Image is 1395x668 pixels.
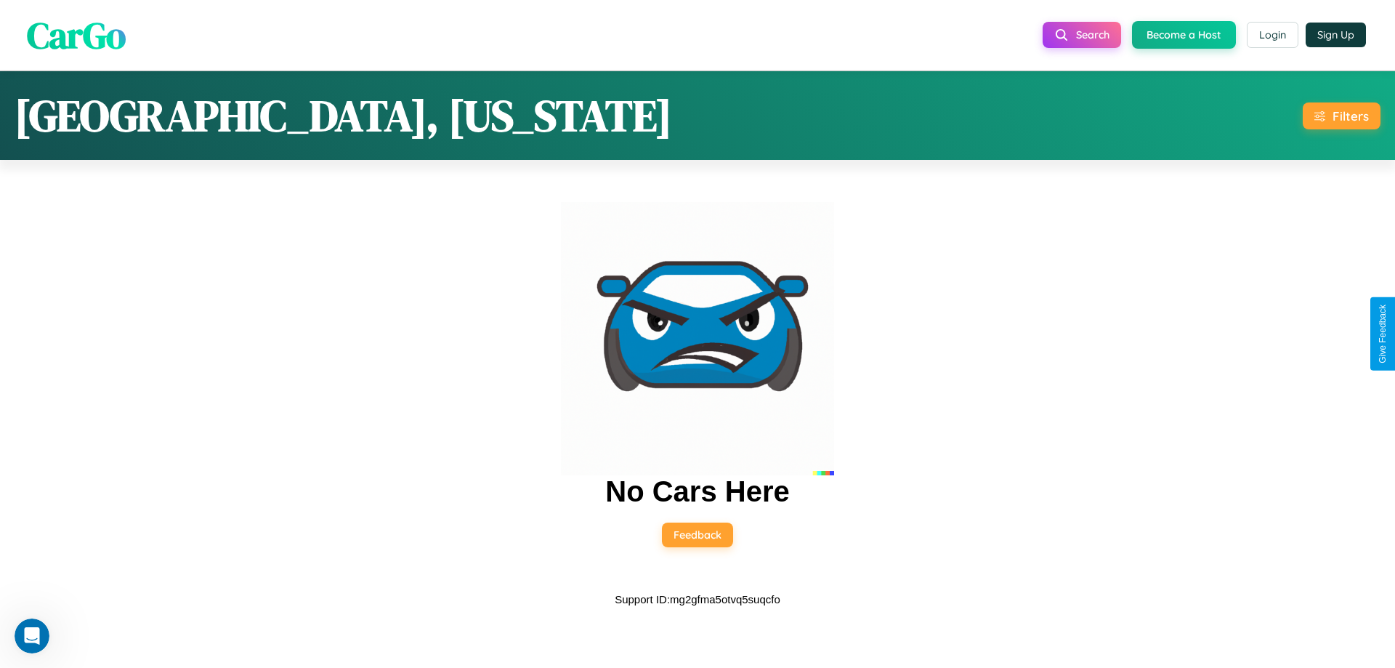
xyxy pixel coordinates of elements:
button: Search [1043,22,1121,48]
span: CarGo [27,9,126,60]
button: Feedback [662,523,733,547]
button: Become a Host [1132,21,1236,49]
iframe: Intercom live chat [15,619,49,653]
h2: No Cars Here [605,475,789,508]
span: Search [1076,28,1109,41]
img: car [561,202,834,475]
button: Filters [1303,102,1380,129]
button: Login [1247,22,1298,48]
div: Give Feedback [1378,305,1388,363]
button: Sign Up [1306,23,1366,47]
p: Support ID: mg2gfma5otvq5suqcfo [615,589,780,609]
div: Filters [1333,108,1369,124]
h1: [GEOGRAPHIC_DATA], [US_STATE] [15,86,672,145]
